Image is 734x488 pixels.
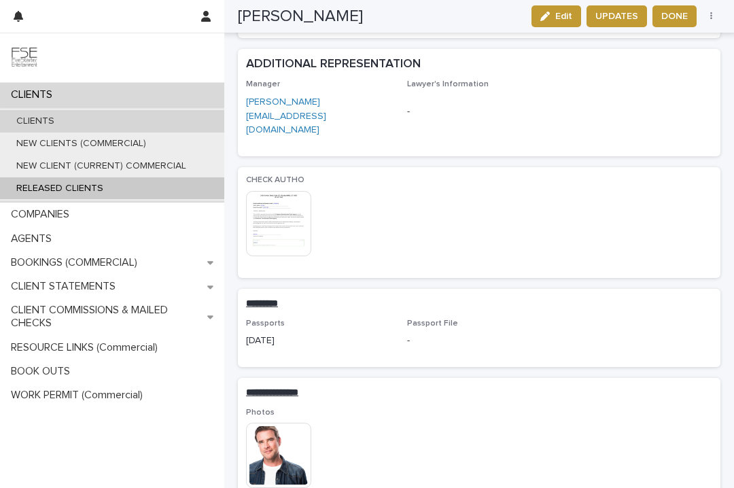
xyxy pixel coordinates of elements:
p: BOOKINGS (COMMERCIAL) [5,256,148,269]
p: CLIENT STATEMENTS [5,280,126,293]
span: Photos [246,408,275,417]
span: Manager [246,80,280,88]
img: 9JgRvJ3ETPGCJDhvPVA5 [11,44,38,71]
p: RELEASED CLIENTS [5,183,114,194]
h2: [PERSON_NAME] [238,7,363,27]
span: UPDATES [595,10,638,23]
p: WORK PERMIT (Commercial) [5,389,154,402]
a: [PERSON_NAME][EMAIL_ADDRESS][DOMAIN_NAME] [246,97,326,135]
p: [DATE] [246,334,391,348]
p: BOOK OUTS [5,365,81,378]
button: UPDATES [587,5,647,27]
p: CLIENTS [5,88,63,101]
p: RESOURCE LINKS (Commercial) [5,341,169,354]
button: Edit [531,5,581,27]
h2: ADDITIONAL REPRESENTATION [246,57,421,72]
span: Passport File [407,319,458,328]
span: Lawyer's Information [407,80,489,88]
span: Passports [246,319,285,328]
p: NEW CLIENTS (COMMERCIAL) [5,138,157,150]
p: AGENTS [5,232,63,245]
p: NEW CLIENT (CURRENT) COMMERCIAL [5,160,197,172]
p: - [407,334,552,348]
span: DONE [661,10,688,23]
p: CLIENTS [5,116,65,127]
span: CHECK AUTHO [246,176,304,184]
p: CLIENT COMMISSIONS & MAILED CHECKS [5,304,207,330]
p: COMPANIES [5,208,80,221]
p: - [407,105,552,119]
button: DONE [652,5,697,27]
span: Edit [555,12,572,21]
